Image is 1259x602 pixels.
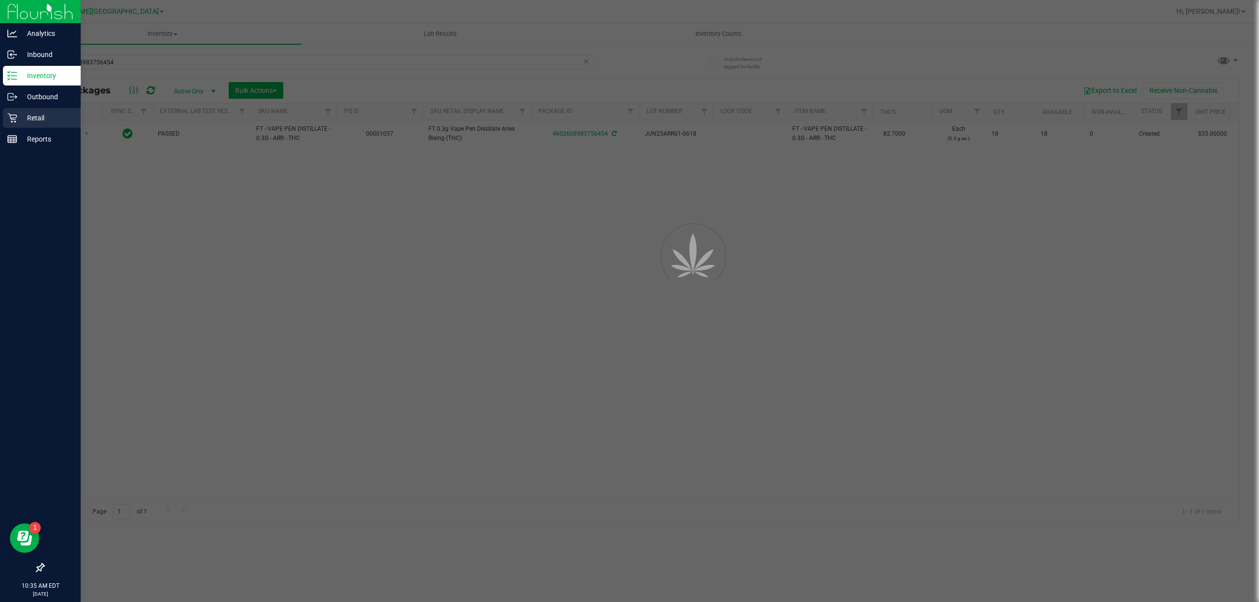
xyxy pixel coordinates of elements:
p: Inbound [17,49,76,60]
p: 10:35 AM EDT [4,581,76,590]
p: Inventory [17,70,76,82]
inline-svg: Outbound [7,92,17,102]
inline-svg: Reports [7,134,17,144]
iframe: Resource center [10,523,39,553]
iframe: Resource center unread badge [29,522,41,534]
p: Analytics [17,28,76,39]
p: [DATE] [4,590,76,598]
inline-svg: Inbound [7,50,17,59]
p: Reports [17,133,76,145]
inline-svg: Inventory [7,71,17,81]
inline-svg: Analytics [7,29,17,38]
inline-svg: Retail [7,113,17,123]
p: Retail [17,112,76,124]
p: Outbound [17,91,76,103]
